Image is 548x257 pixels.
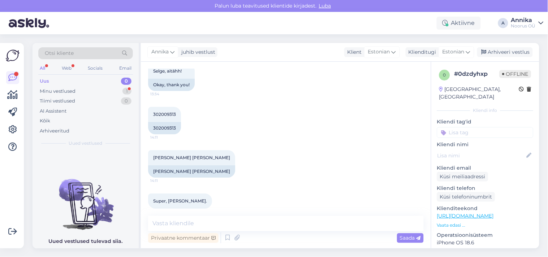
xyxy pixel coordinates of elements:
[40,88,75,95] div: Minu vestlused
[148,79,195,91] div: Okay, thank you!
[437,172,488,182] div: Küsi meiliaadressi
[86,64,104,73] div: Socials
[437,192,495,202] div: Küsi telefoninumbrit
[439,86,519,101] div: [GEOGRAPHIC_DATA], [GEOGRAPHIC_DATA]
[178,48,215,56] div: juhib vestlust
[437,222,534,228] p: Vaata edasi ...
[437,184,534,192] p: Kliendi telefon
[437,118,534,126] p: Kliendi tag'id
[40,117,50,125] div: Kõik
[437,213,494,219] a: [URL][DOMAIN_NAME]
[498,18,508,28] div: A
[122,88,131,95] div: 1
[49,238,123,245] p: Uued vestlused tulevad siia.
[437,239,534,247] p: iPhone OS 18.6
[118,64,133,73] div: Email
[511,17,536,23] div: Annika
[443,48,465,56] span: Estonian
[6,49,20,62] img: Askly Logo
[69,140,103,147] span: Uued vestlused
[121,78,131,85] div: 0
[344,48,362,56] div: Klient
[437,17,481,30] div: Aktiivne
[437,141,534,148] p: Kliendi nimi
[511,17,544,29] a: AnnikaNoorus OÜ
[437,107,534,114] div: Kliendi info
[148,165,235,178] div: [PERSON_NAME] [PERSON_NAME]
[153,198,207,204] span: Super, [PERSON_NAME].
[500,70,531,78] span: Offline
[121,97,131,105] div: 0
[437,152,525,160] input: Lisa nimi
[511,23,536,29] div: Noorus OÜ
[40,97,75,105] div: Tiimi vestlused
[400,235,421,241] span: Saada
[437,205,534,212] p: Klienditeekond
[477,47,533,57] div: Arhiveeri vestlus
[153,68,182,74] span: Selge, aitähh!
[150,91,177,97] span: 13:34
[40,127,69,135] div: Arhiveeritud
[437,164,534,172] p: Kliendi email
[150,135,177,140] span: 14:11
[148,122,181,134] div: 302009313
[454,70,500,78] div: # 0dzdyhxp
[153,112,176,117] span: 302009313
[148,233,219,243] div: Privaatne kommentaar
[443,72,446,78] span: 0
[60,64,73,73] div: Web
[40,108,66,115] div: AI Assistent
[406,48,436,56] div: Klienditugi
[150,178,177,183] span: 14:11
[153,155,230,160] span: [PERSON_NAME] [PERSON_NAME]
[317,3,333,9] span: Luba
[437,231,534,239] p: Operatsioonisüsteem
[150,209,177,214] span: 14:57
[40,78,49,85] div: Uus
[33,166,139,231] img: No chats
[368,48,390,56] span: Estonian
[45,49,74,57] span: Otsi kliente
[38,64,47,73] div: All
[151,48,169,56] span: Annika
[437,127,534,138] input: Lisa tag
